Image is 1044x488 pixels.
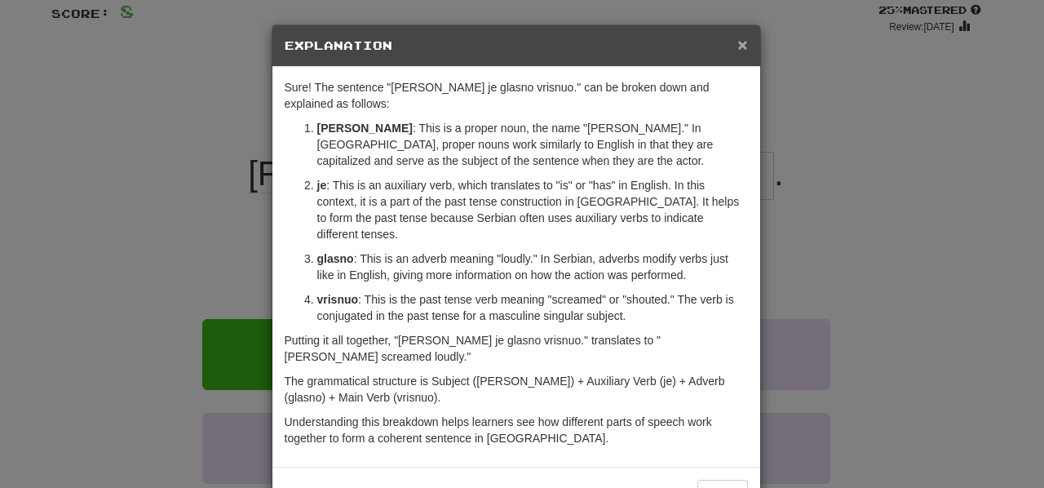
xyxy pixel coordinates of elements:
[317,252,354,265] strong: glasno
[737,36,747,53] button: Close
[285,414,748,446] p: Understanding this breakdown helps learners see how different parts of speech work together to fo...
[317,120,748,169] p: : This is a proper noun, the name "[PERSON_NAME]." In [GEOGRAPHIC_DATA], proper nouns work simila...
[317,251,748,283] p: : This is an adverb meaning "loudly." In Serbian, adverbs modify verbs just like in English, givi...
[285,79,748,112] p: Sure! The sentence "[PERSON_NAME] je glasno vrisnuo." can be broken down and explained as follows:
[317,179,327,192] strong: je
[317,291,748,324] p: : This is the past tense verb meaning "screamed" or "shouted." The verb is conjugated in the past...
[317,177,748,242] p: : This is an auxiliary verb, which translates to "is" or "has" in English. In this context, it is...
[285,38,748,54] h5: Explanation
[737,35,747,54] span: ×
[317,293,359,306] strong: vrisnuo
[285,373,748,406] p: The grammatical structure is Subject ([PERSON_NAME]) + Auxiliary Verb (je) + Adverb (glasno) + Ma...
[285,332,748,365] p: Putting it all together, "[PERSON_NAME] je glasno vrisnuo." translates to "[PERSON_NAME] screamed...
[317,122,413,135] strong: [PERSON_NAME]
